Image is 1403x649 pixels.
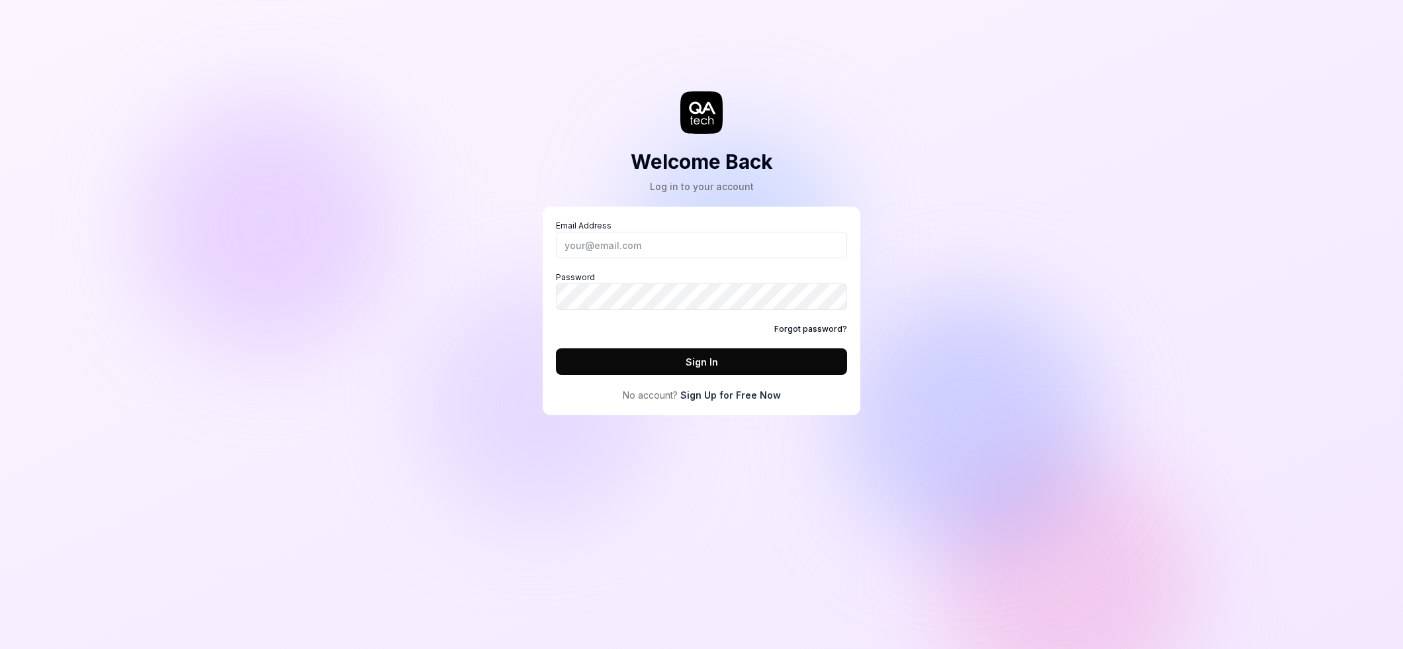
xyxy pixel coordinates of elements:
a: Forgot password? [774,323,847,335]
label: Email Address [556,220,847,258]
span: No account? [623,388,678,402]
h2: Welcome Back [631,147,773,177]
button: Sign In [556,348,847,375]
label: Password [556,272,847,310]
a: Sign Up for Free Now [680,388,781,402]
input: Email Address [556,232,847,258]
div: Log in to your account [631,179,773,193]
input: Password [556,283,847,310]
